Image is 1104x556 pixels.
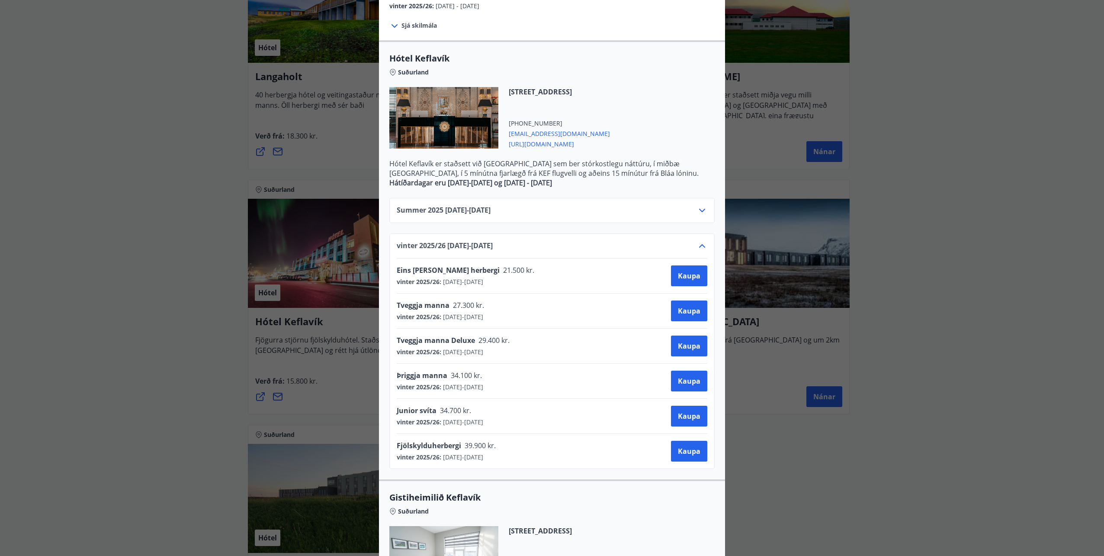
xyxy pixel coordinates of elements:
span: [DATE] - [DATE] [441,313,483,321]
span: [PHONE_NUMBER] [509,119,610,128]
span: vinter 2025/26 [DATE] - [DATE] [397,241,493,251]
span: Kaupa [678,411,700,421]
span: [DATE] - [DATE] [441,348,483,356]
span: Kaupa [678,306,700,316]
span: Suðurland [398,68,429,77]
span: Summer 2025 [DATE] - [DATE] [397,205,491,216]
span: 27.300 kr. [449,301,486,310]
span: vinter 2025/26 : [397,348,441,356]
span: [STREET_ADDRESS] [509,87,610,97]
span: 29.400 kr. [475,336,512,345]
span: vinter 2025/26 : [397,383,441,391]
span: [EMAIL_ADDRESS][DOMAIN_NAME] [509,128,610,138]
span: [DATE] - [DATE] [441,278,483,286]
span: Kaupa [678,271,700,281]
strong: Hátíðardagar eru [DATE]-[DATE] og [DATE] - [DATE] [389,178,552,187]
button: Kaupa [671,371,707,391]
span: Eins [PERSON_NAME] herbergi [397,265,500,275]
span: 21.500 kr. [500,265,536,275]
span: 34.700 kr. [436,406,473,415]
span: [URL][DOMAIN_NAME] [509,138,610,149]
span: [DATE] - [DATE] [441,383,483,391]
span: 34.100 kr. [447,371,484,380]
span: Tveggja manna Deluxe [397,336,475,345]
button: Kaupa [671,336,707,356]
span: Hótel Keflavík [389,52,715,65]
span: vinter 2025/26 : [397,278,441,286]
span: Tveggja manna [397,301,449,310]
span: vinter 2025/26 : [389,2,436,10]
span: Kaupa [678,376,700,386]
p: Hótel Keflavík er staðsett við [GEOGRAPHIC_DATA] sem ber stórkostlegu náttúru, í miðbæ [GEOGRAPHI... [389,159,715,178]
span: Þriggja manna [397,371,447,380]
button: Kaupa [671,265,707,286]
span: vinter 2025/26 : [397,313,441,321]
span: Junior svíta [397,406,436,415]
button: Kaupa [671,301,707,321]
span: [DATE] - [DATE] [436,2,479,10]
button: Kaupa [671,406,707,427]
span: Kaupa [678,341,700,351]
span: Sjá skilmála [401,21,437,30]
